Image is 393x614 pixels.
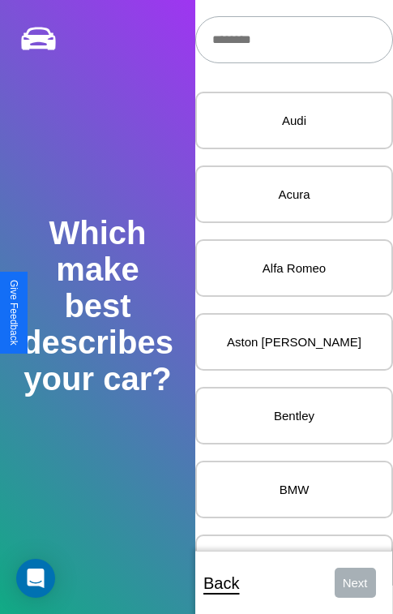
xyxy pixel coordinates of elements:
div: Open Intercom Messenger [16,559,55,598]
p: Back [203,569,239,598]
p: Aston [PERSON_NAME] [213,331,375,353]
button: Next [335,568,376,598]
p: Audi [213,109,375,131]
p: Acura [213,183,375,205]
h2: Which make best describes your car? [19,215,176,397]
div: Give Feedback [8,280,19,346]
p: BMW [213,479,375,500]
p: Alfa Romeo [213,257,375,279]
p: Bentley [213,405,375,427]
